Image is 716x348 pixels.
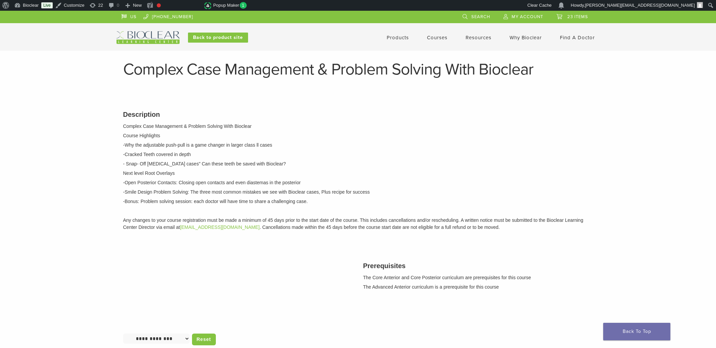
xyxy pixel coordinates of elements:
[157,3,161,7] div: Focus keyphrase not set
[510,35,542,41] a: Why Bioclear
[557,11,588,21] a: 23 items
[41,2,53,8] a: Live
[363,284,593,291] p: The Advanced Anterior curriculum is a prerequisite for this course
[504,11,543,21] a: My Account
[123,170,593,177] p: Next level Root Overlays
[512,14,543,19] span: My Account
[192,334,216,345] a: Reset
[123,142,593,149] p: -Why the adjustable push-pull is a game changer in larger class ll cases
[180,225,259,230] a: [EMAIL_ADDRESS][DOMAIN_NAME]
[188,33,248,43] a: Back to product site
[466,35,491,41] a: Resources
[123,132,593,139] p: Course Highlights
[123,151,593,158] p: -Cracked Teeth covered in depth
[123,61,593,78] h1: Complex Case Management & Problem Solving With Bioclear
[603,323,670,340] a: Back To Top
[116,31,180,44] img: Bioclear
[123,198,593,205] p: -Bonus: Problem solving session: each doctor will have time to share a challenging case.
[167,2,204,10] img: Views over 48 hours. Click for more Jetpack Stats.
[363,261,593,271] h3: Prerequisites
[123,160,593,167] p: - Snap- Off [MEDICAL_DATA] cases" Can these teeth be saved with Bioclear?
[387,35,409,41] a: Products
[123,189,593,196] p: -Smile Design Problem Solving: The three most common mistakes we see with Bioclear cases, Plus re...
[567,14,588,19] span: 23 items
[123,123,593,130] p: Complex Case Management & Problem Solving With Bioclear
[463,11,490,21] a: Search
[123,109,593,119] h3: Description
[240,2,247,9] span: 1
[143,11,193,21] a: [PHONE_NUMBER]
[471,14,490,19] span: Search
[363,274,593,281] p: The Core Anterior and Core Posterior curriculum are prerequisites for this course
[585,3,695,8] span: [PERSON_NAME][EMAIL_ADDRESS][DOMAIN_NAME]
[122,11,137,21] a: US
[123,217,583,230] span: Any changes to your course registration must be made a minimum of 45 days prior to the start date...
[427,35,447,41] a: Courses
[123,179,593,186] p: -Open Posterior Contacts: Closing open contacts and even diastemas in the posterior
[560,35,595,41] a: Find A Doctor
